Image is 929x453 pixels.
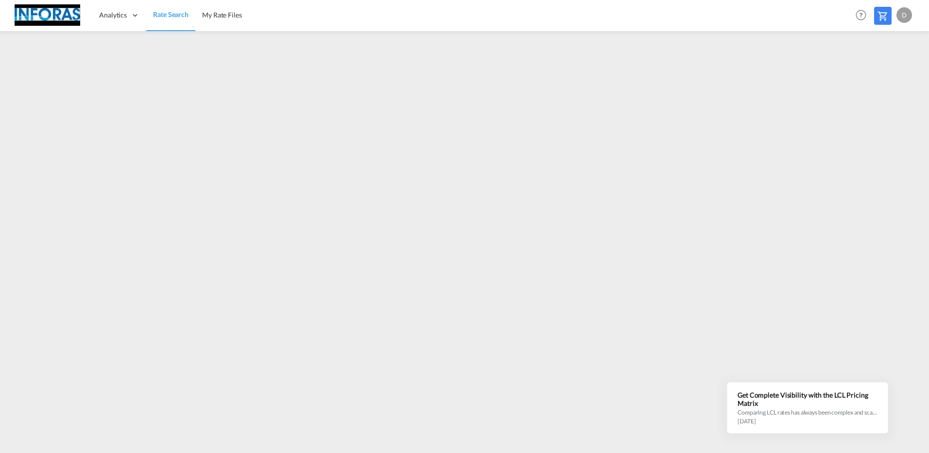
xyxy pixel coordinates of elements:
[853,7,874,24] div: Help
[15,4,80,26] img: eff75c7098ee11eeb65dd1c63e392380.jpg
[896,7,912,23] div: d
[7,402,41,438] iframe: Chat
[853,7,869,23] span: Help
[99,10,127,20] span: Analytics
[202,11,242,19] span: My Rate Files
[153,10,189,18] span: Rate Search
